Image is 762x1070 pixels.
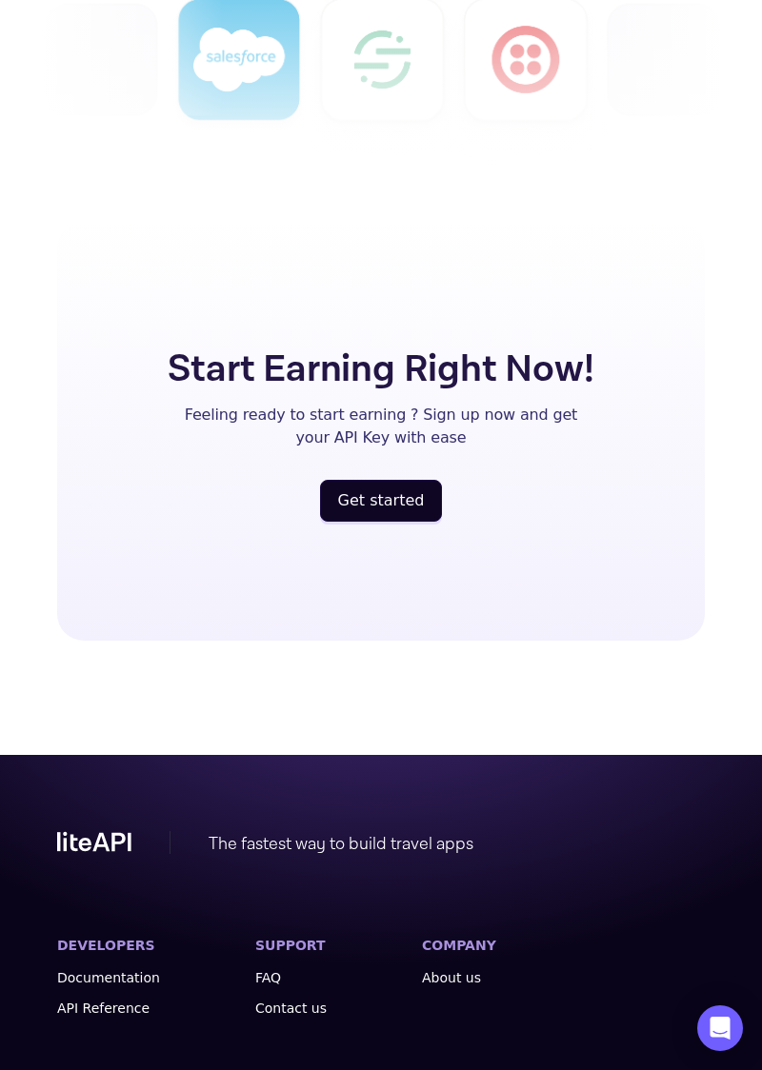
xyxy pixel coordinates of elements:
a: About us [422,968,496,987]
a: FAQ [255,968,327,987]
label: SUPPORT [255,938,326,953]
a: Documentation [57,968,160,987]
a: Contact us [255,999,327,1018]
button: Get started [320,480,443,522]
a: API Reference [57,999,160,1018]
h5: Start Earning Right Now! [168,341,593,398]
a: register [320,480,443,522]
label: COMPANY [422,938,496,953]
div: Open Intercom Messenger [697,1005,743,1051]
p: Feeling ready to start earning ? Sign up now and get your API Key with ease [185,404,577,449]
label: DEVELOPERS [57,938,155,953]
div: The fastest way to build travel apps [209,831,473,858]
